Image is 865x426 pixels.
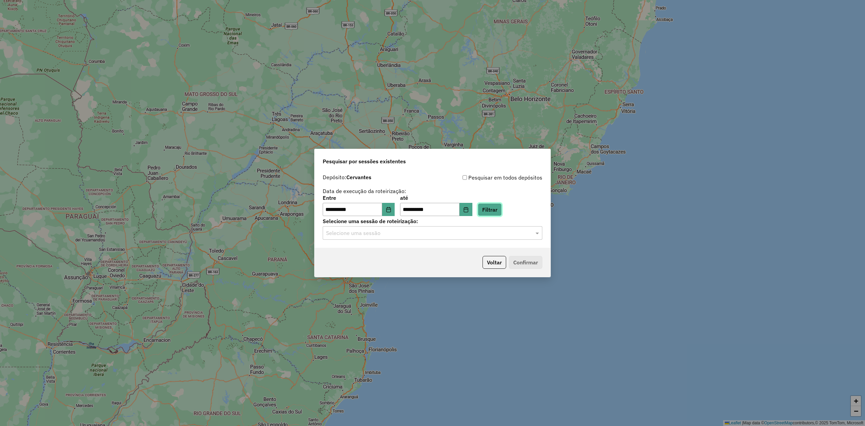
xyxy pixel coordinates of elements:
span: Pesquisar por sessões existentes [323,157,406,165]
label: Entre [323,194,395,202]
button: Filtrar [478,203,502,216]
strong: Cervantes [346,174,371,181]
label: até [400,194,472,202]
button: Voltar [483,256,506,269]
button: Choose Date [460,203,472,216]
label: Depósito: [323,173,371,181]
button: Choose Date [382,203,395,216]
label: Data de execução da roteirização: [323,187,406,195]
label: Selecione uma sessão de roteirização: [323,217,542,225]
div: Pesquisar em todos depósitos [432,173,542,182]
